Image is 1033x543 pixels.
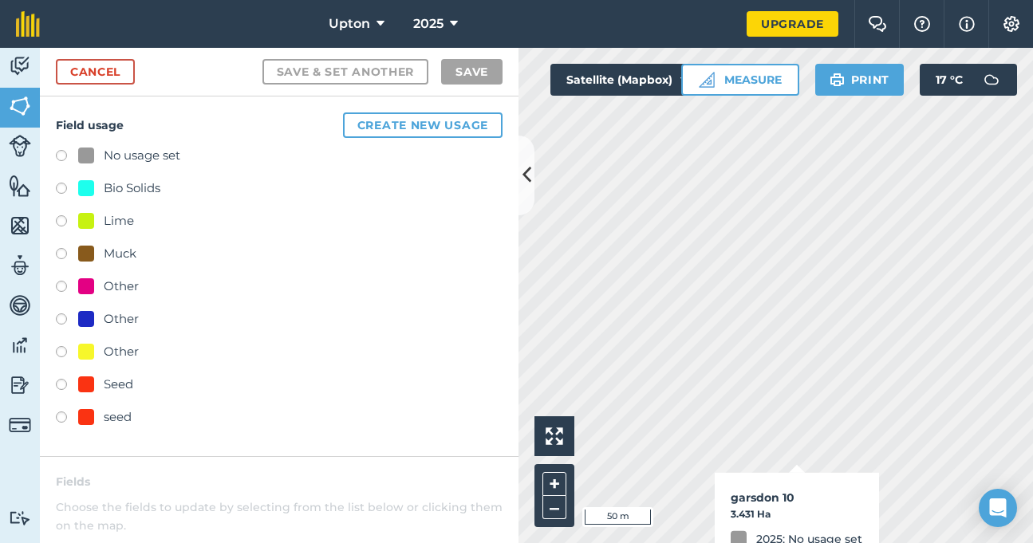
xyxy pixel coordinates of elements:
img: svg+xml;base64,PD94bWwgdmVyc2lvbj0iMS4wIiBlbmNvZGluZz0idXRmLTgiPz4KPCEtLSBHZW5lcmF0b3I6IEFkb2JlIE... [976,64,1007,96]
img: svg+xml;base64,PD94bWwgdmVyc2lvbj0iMS4wIiBlbmNvZGluZz0idXRmLTgiPz4KPCEtLSBHZW5lcmF0b3I6IEFkb2JlIE... [9,293,31,317]
div: Open Intercom Messenger [979,489,1017,527]
a: Upgrade [747,11,838,37]
img: A question mark icon [913,16,932,32]
img: svg+xml;base64,PD94bWwgdmVyc2lvbj0iMS4wIiBlbmNvZGluZz0idXRmLTgiPz4KPCEtLSBHZW5lcmF0b3I6IEFkb2JlIE... [9,414,31,436]
img: Four arrows, one pointing top left, one top right, one bottom right and the last bottom left [546,427,563,445]
button: Satellite (Mapbox) [550,64,704,96]
strong: 3.431 Ha [731,508,771,520]
button: Save & set another [262,59,429,85]
div: Seed [104,375,133,394]
button: Create new usage [343,112,503,138]
button: + [542,472,566,496]
h3: garsdon 10 [731,489,863,506]
div: Other [104,277,139,296]
img: svg+xml;base64,PD94bWwgdmVyc2lvbj0iMS4wIiBlbmNvZGluZz0idXRmLTgiPz4KPCEtLSBHZW5lcmF0b3I6IEFkb2JlIE... [9,254,31,277]
span: 17 ° C [936,64,963,96]
button: Print [815,64,905,96]
div: Muck [104,244,136,263]
div: No usage set [104,146,180,165]
img: Ruler icon [699,72,715,88]
img: A cog icon [1002,16,1021,32]
span: Upton [329,14,370,33]
img: svg+xml;base64,PD94bWwgdmVyc2lvbj0iMS4wIiBlbmNvZGluZz0idXRmLTgiPz4KPCEtLSBHZW5lcmF0b3I6IEFkb2JlIE... [9,510,31,525]
img: fieldmargin Logo [16,11,40,37]
button: 17 °C [920,64,1017,96]
a: Cancel [56,59,135,85]
button: – [542,496,566,519]
span: 2025 [413,14,444,33]
h4: Field usage [56,112,503,138]
div: Other [104,309,139,329]
img: svg+xml;base64,PHN2ZyB4bWxucz0iaHR0cDovL3d3dy53My5vcmcvMjAwMC9zdmciIHdpZHRoPSI1NiIgaGVpZ2h0PSI2MC... [9,214,31,238]
img: svg+xml;base64,PHN2ZyB4bWxucz0iaHR0cDovL3d3dy53My5vcmcvMjAwMC9zdmciIHdpZHRoPSI1NiIgaGVpZ2h0PSI2MC... [9,94,31,118]
img: svg+xml;base64,PHN2ZyB4bWxucz0iaHR0cDovL3d3dy53My5vcmcvMjAwMC9zdmciIHdpZHRoPSIxNyIgaGVpZ2h0PSIxNy... [959,14,975,33]
div: seed [104,407,132,427]
img: svg+xml;base64,PD94bWwgdmVyc2lvbj0iMS4wIiBlbmNvZGluZz0idXRmLTgiPz4KPCEtLSBHZW5lcmF0b3I6IEFkb2JlIE... [9,333,31,357]
button: Measure [681,64,799,96]
img: svg+xml;base64,PD94bWwgdmVyc2lvbj0iMS4wIiBlbmNvZGluZz0idXRmLTgiPz4KPCEtLSBHZW5lcmF0b3I6IEFkb2JlIE... [9,373,31,397]
div: Bio Solids [104,179,160,198]
img: Two speech bubbles overlapping with the left bubble in the forefront [868,16,887,32]
div: Lime [104,211,134,230]
img: svg+xml;base64,PD94bWwgdmVyc2lvbj0iMS4wIiBlbmNvZGluZz0idXRmLTgiPz4KPCEtLSBHZW5lcmF0b3I6IEFkb2JlIE... [9,54,31,78]
img: svg+xml;base64,PHN2ZyB4bWxucz0iaHR0cDovL3d3dy53My5vcmcvMjAwMC9zdmciIHdpZHRoPSIxOSIgaGVpZ2h0PSIyNC... [830,70,845,89]
img: svg+xml;base64,PD94bWwgdmVyc2lvbj0iMS4wIiBlbmNvZGluZz0idXRmLTgiPz4KPCEtLSBHZW5lcmF0b3I6IEFkb2JlIE... [9,135,31,157]
div: Other [104,342,139,361]
button: Save [441,59,503,85]
img: svg+xml;base64,PHN2ZyB4bWxucz0iaHR0cDovL3d3dy53My5vcmcvMjAwMC9zdmciIHdpZHRoPSI1NiIgaGVpZ2h0PSI2MC... [9,174,31,198]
